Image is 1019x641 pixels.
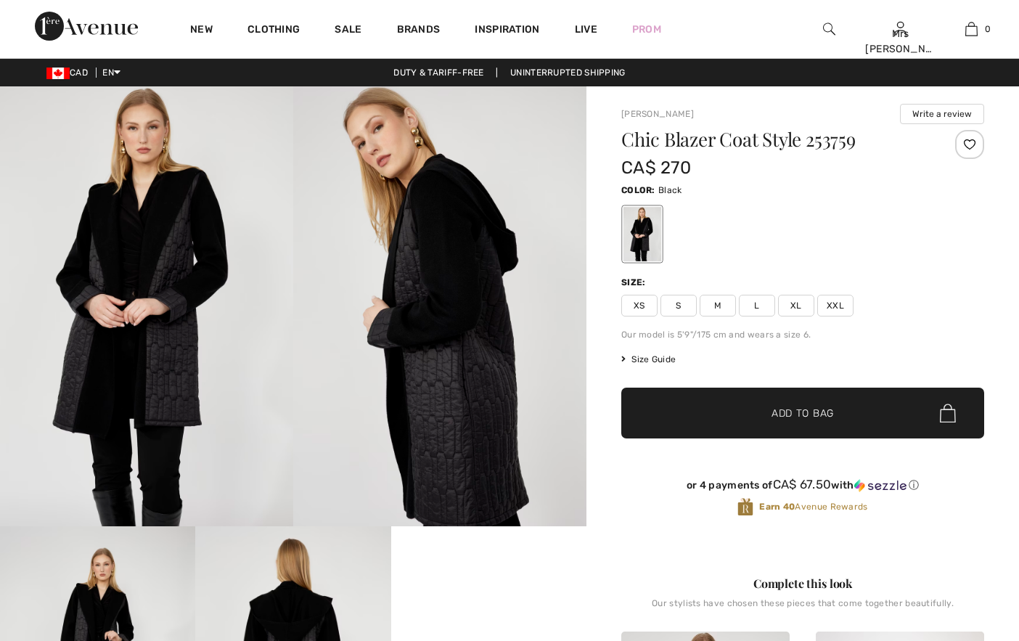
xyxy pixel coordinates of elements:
[773,477,832,491] span: CA$ 67.50
[927,532,1004,568] iframe: Opens a widget where you can chat to one of our agents
[937,20,1007,38] a: 0
[900,104,984,124] button: Write a review
[965,20,978,38] img: My Bag
[621,388,984,438] button: Add to Bag
[621,130,924,149] h1: Chic Blazer Coat Style 253759
[894,20,907,38] img: My Info
[335,23,361,38] a: Sale
[46,68,94,78] span: CAD
[621,158,691,178] span: CA$ 270
[102,68,120,78] span: EN
[247,23,300,38] a: Clothing
[700,295,736,317] span: M
[772,406,834,421] span: Add to Bag
[759,502,795,512] strong: Earn 40
[190,23,213,38] a: New
[940,404,956,422] img: Bag.svg
[46,68,70,79] img: Canadian Dollar
[621,598,984,620] div: Our stylists have chosen these pieces that come together beautifully.
[823,20,835,38] img: search the website
[739,295,775,317] span: L
[985,23,991,36] span: 0
[778,295,814,317] span: XL
[759,500,867,513] span: Avenue Rewards
[621,295,658,317] span: XS
[632,22,661,37] a: Prom
[293,86,586,526] img: Chic Blazer Coat Style 253759. 2
[35,12,138,41] img: 1ère Avenue
[475,23,539,38] span: Inspiration
[575,22,597,37] a: Live
[817,295,854,317] span: XXL
[621,353,676,366] span: Size Guide
[894,22,907,36] a: Sign In
[621,478,984,497] div: or 4 payments ofCA$ 67.50withSezzle Click to learn more about Sezzle
[623,207,661,261] div: Black
[737,497,753,517] img: Avenue Rewards
[660,295,697,317] span: S
[391,526,586,624] video: Your browser does not support the video tag.
[658,185,682,195] span: Black
[865,26,935,57] div: Mrs [PERSON_NAME]
[621,575,984,592] div: Complete this look
[621,478,984,492] div: or 4 payments of with
[397,23,441,38] a: Brands
[854,479,907,492] img: Sezzle
[621,276,649,289] div: Size:
[621,328,984,341] div: Our model is 5'9"/175 cm and wears a size 6.
[621,109,694,119] a: [PERSON_NAME]
[621,185,655,195] span: Color:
